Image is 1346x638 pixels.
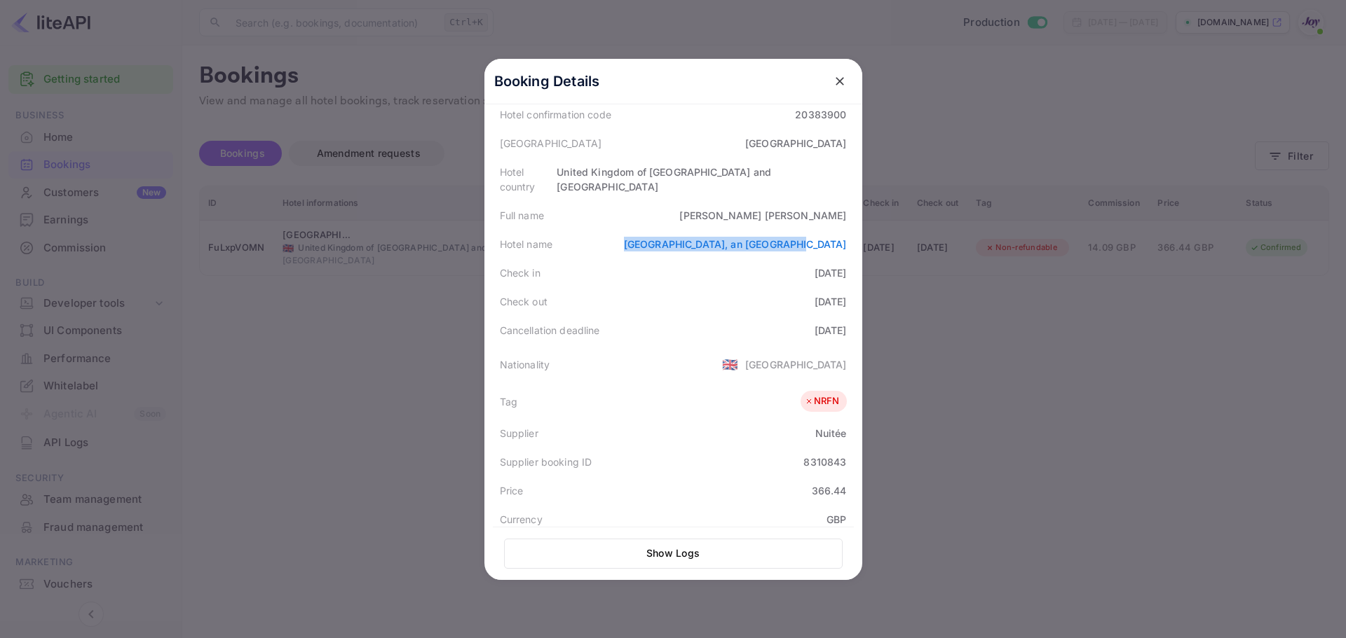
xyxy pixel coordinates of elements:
[804,394,840,408] div: NRFN
[500,512,543,527] div: Currency
[812,483,847,498] div: 366.44
[504,539,843,569] button: Show Logs
[815,426,847,441] div: Nuitée
[500,165,557,194] div: Hotel country
[795,107,846,122] div: 20383900
[500,323,600,338] div: Cancellation deadline
[500,483,524,498] div: Price
[722,352,738,377] span: United States
[500,107,611,122] div: Hotel confirmation code
[500,394,517,409] div: Tag
[745,357,847,372] div: [GEOGRAPHIC_DATA]
[500,357,550,372] div: Nationality
[500,237,553,251] div: Hotel name
[557,165,846,194] div: United Kingdom of [GEOGRAPHIC_DATA] and [GEOGRAPHIC_DATA]
[827,69,852,94] button: close
[500,208,544,223] div: Full name
[827,512,846,527] div: GBP
[803,455,846,469] div: 8310843
[500,136,602,151] div: [GEOGRAPHIC_DATA]
[500,426,538,441] div: Supplier
[815,323,847,338] div: [DATE]
[500,265,541,280] div: Check in
[624,238,847,250] a: [GEOGRAPHIC_DATA], an [GEOGRAPHIC_DATA]
[815,294,847,309] div: [DATE]
[679,208,846,223] div: [PERSON_NAME] [PERSON_NAME]
[500,455,592,469] div: Supplier booking ID
[815,265,847,280] div: [DATE]
[500,294,548,309] div: Check out
[745,136,847,151] div: [GEOGRAPHIC_DATA]
[494,71,600,92] p: Booking Details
